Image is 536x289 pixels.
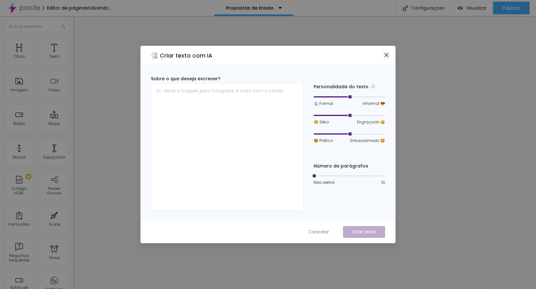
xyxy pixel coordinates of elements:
[314,83,385,90] div: Personalidade do texto
[383,52,390,59] button: Close
[314,101,333,106] span: 👔 Formal
[314,138,333,144] span: 🤓 Prático
[363,101,385,106] span: Informal 😎
[309,229,329,235] span: Cancelar
[314,180,335,185] span: Não definir
[314,163,385,169] div: Número de parágrafos
[350,138,385,144] span: Entusiasmado 🤩
[357,119,385,125] span: Engraçado 😄
[302,226,335,238] button: Cancelar
[384,52,389,58] span: close
[160,51,212,60] h2: Criar texto com IA
[151,75,303,82] div: Sobre o que deseja escrever?
[343,226,385,238] button: Criar texto
[381,180,385,185] span: 10
[314,119,329,125] span: 🧐 Sério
